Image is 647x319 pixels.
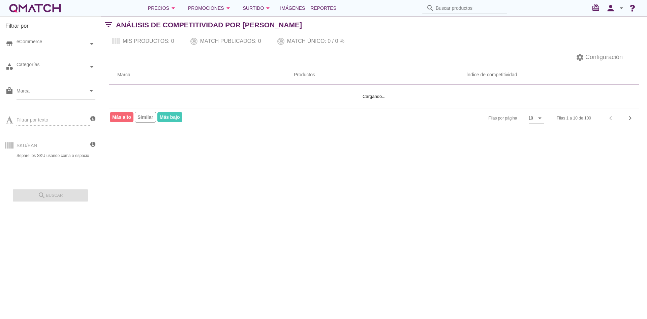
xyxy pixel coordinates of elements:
div: Precios [148,4,177,12]
span: Similar [135,112,156,123]
div: 10 [529,115,533,121]
span: Más alto [110,112,133,122]
i: arrow_drop_down [224,4,232,12]
button: Precios [143,1,183,15]
i: arrow_drop_down [264,4,272,12]
div: Filas 1 a 10 de 100 [557,115,591,121]
i: arrow_drop_down [169,4,177,12]
div: Surtido [243,4,272,12]
button: Next page [624,112,636,124]
a: Imágenes [277,1,308,15]
i: chevron_right [626,114,634,122]
a: Reportes [308,1,339,15]
i: arrow_drop_down [87,87,95,95]
i: search [426,4,434,12]
th: Productos: Not sorted. [286,65,345,84]
button: Configuración [571,51,628,63]
input: Buscar productos [436,3,503,14]
i: local_mall [5,87,13,95]
button: Promociones [183,1,238,15]
th: Marca: Not sorted. [109,65,286,84]
div: Promociones [188,4,232,12]
i: person [604,3,617,13]
button: Surtido [238,1,278,15]
div: Filas por página [421,108,544,128]
h3: Filtrar por [5,22,95,33]
h2: Análisis de competitividad por [PERSON_NAME] [116,20,302,30]
i: store [5,39,13,48]
i: redeem [592,4,603,12]
span: Imágenes [280,4,305,12]
i: settings [576,53,584,61]
i: arrow_drop_down [617,4,625,12]
i: category [5,62,13,71]
span: Más bajo [157,112,182,122]
span: Reportes [310,4,336,12]
i: arrow_drop_down [536,114,544,122]
p: Cargando... [125,93,623,100]
th: Índice de competitividad: Not sorted. [345,65,639,84]
a: white-qmatch-logo [8,1,62,15]
span: Configuración [584,53,623,62]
